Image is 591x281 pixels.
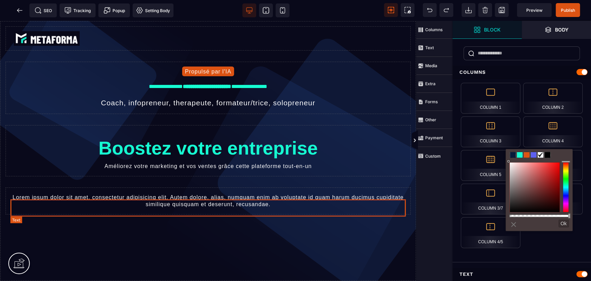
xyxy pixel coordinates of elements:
[425,99,438,104] strong: Forms
[461,184,520,214] div: Column 3/7
[14,10,80,25] img: 074ec184fe1d2425f80d4b33d62ca662_abe9e435164421cb06e33ef15842a39e_e5ef653356713f0d7dd3797ab850248...
[439,3,453,17] span: Redo
[10,76,406,88] text: Coach, infopreneur, therapeute, formateur/trice, solopreneur
[523,83,583,114] div: Column 2
[530,152,537,158] span: rgb(93, 95, 239)
[416,39,453,57] span: Text
[423,3,437,17] span: Undo
[510,152,516,158] span: rgb(8, 27, 58)
[453,66,591,79] div: Columns
[29,3,57,17] span: Seo meta data
[416,129,453,147] span: Payment
[544,152,550,158] span: rgb(0, 0, 0)
[104,7,125,14] span: Popup
[384,3,398,17] span: View components
[416,147,453,165] span: Custom Block
[556,3,580,17] span: Save
[182,46,234,55] button: Propulsé par l'IA
[425,81,436,86] strong: Extra
[555,27,568,32] strong: Body
[484,27,501,32] strong: Block
[561,8,575,13] span: Publish
[453,21,522,39] span: Open Blocks
[136,7,170,14] span: Setting Body
[13,3,27,17] span: Back
[401,3,414,17] span: Screenshot
[10,140,406,150] text: Améliorez votre marketing et vos ventes grâce cette plateforme tout-en-un
[425,27,443,32] strong: Columns
[60,3,96,17] span: Tracking code
[537,152,544,158] span: rgb(255, 255, 255)
[461,83,520,114] div: Column 1
[416,75,453,93] span: Extra
[98,3,130,17] span: Create Alert Modal
[558,220,569,227] button: Ok
[416,57,453,75] span: Media
[425,117,436,122] strong: Other
[416,111,453,129] span: Other
[453,268,591,281] div: Text
[64,7,91,14] span: Tracking
[242,3,256,17] span: View desktop
[133,3,173,17] span: Favicon
[416,21,453,39] span: Columns
[276,3,289,17] span: View mobile
[416,93,453,111] span: Forms
[523,116,583,147] div: Column 4
[478,3,492,17] span: Clear
[495,3,509,17] span: Save
[517,3,552,17] span: Preview
[425,45,434,50] strong: Text
[517,152,523,158] span: rgb(22, 252, 210)
[522,21,591,39] span: Open Layers
[425,135,443,140] strong: Payment
[425,63,437,68] strong: Media
[526,8,543,13] span: Preview
[523,152,530,158] span: rgb(221, 83, 19)
[35,7,52,14] span: SEO
[509,219,518,230] a: ⨯
[461,116,520,147] div: Column 3
[461,150,520,181] div: Column 5
[425,153,441,159] strong: Custom
[10,114,406,141] h1: Boostez votre entreprise
[10,172,406,189] text: Lorem ipsum dolor sit amet, consectetur adipisicing elit. Autem dolore, alias, numquam enim ab vo...
[462,3,475,17] span: Open Import Webpage
[461,217,520,248] div: Column 4/5
[259,3,273,17] span: View tablet
[453,130,459,151] span: Toggle Views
